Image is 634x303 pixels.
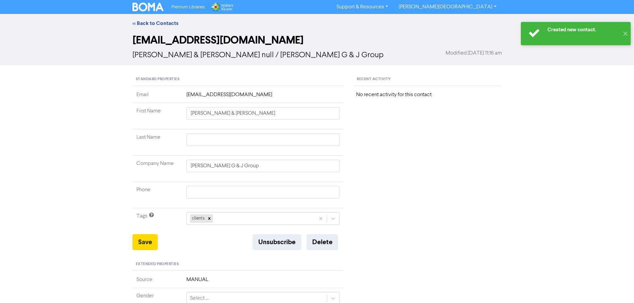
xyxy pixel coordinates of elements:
[356,91,499,99] div: No recent activity for this contact
[307,234,338,250] button: Delete
[550,231,634,303] iframe: Chat Widget
[353,73,502,86] div: Recent Activity
[132,156,182,182] td: Company Name
[547,26,619,33] div: Created new contact.
[190,294,209,302] div: Select ...
[132,3,164,11] img: BOMA Logo
[331,2,393,12] a: Support & Resources
[182,276,344,288] td: MANUAL
[132,51,383,59] span: [PERSON_NAME] & [PERSON_NAME] null / [PERSON_NAME] G & J Group
[132,258,344,271] div: Extended Properties
[132,20,178,27] a: << Back to Contacts
[171,5,205,9] span: Premium Libraries:
[393,2,502,12] a: [PERSON_NAME][GEOGRAPHIC_DATA]
[190,214,206,223] div: clients
[132,234,158,250] button: Save
[132,182,182,208] td: Phone
[211,3,233,11] img: Wolters Kluwer
[132,276,182,288] td: Source
[182,91,344,103] td: [EMAIL_ADDRESS][DOMAIN_NAME]
[132,129,182,156] td: Last Name
[446,49,502,57] span: Modified [DATE] 11:16 am
[132,73,344,86] div: Standard Properties
[132,91,182,103] td: Email
[132,34,502,47] h2: [EMAIL_ADDRESS][DOMAIN_NAME]
[132,103,182,129] td: First Name
[253,234,301,250] button: Unsubscribe
[132,208,182,234] td: Tags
